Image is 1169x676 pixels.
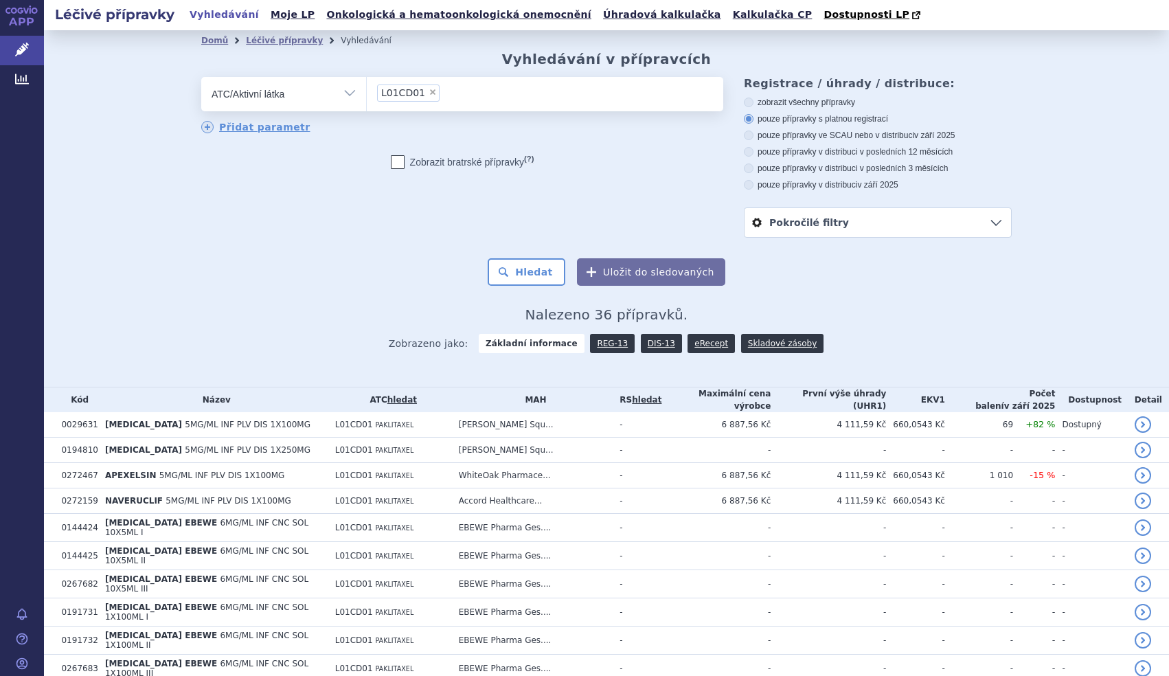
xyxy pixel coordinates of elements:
[1128,387,1169,412] th: Detail
[661,488,771,514] td: 6 887,56 Kč
[201,36,228,45] a: Domů
[98,387,328,412] th: Název
[185,5,263,24] a: Vyhledávání
[375,665,413,673] span: PAKLITAXEL
[105,445,182,455] span: [MEDICAL_DATA]
[375,637,413,644] span: PAKLITAXEL
[945,387,1056,412] th: Počet balení
[1055,598,1127,627] td: -
[387,395,417,405] a: hledat
[744,163,1012,174] label: pouze přípravky v distribuci v posledních 3 měsících
[105,518,308,537] span: 6MG/ML INF CNC SOL 10X5ML I
[1135,632,1151,649] a: detail
[375,524,413,532] span: PAKLITAXEL
[1013,627,1055,655] td: -
[335,607,373,617] span: L01CD01
[1055,387,1127,412] th: Dostupnost
[661,542,771,570] td: -
[429,88,437,96] span: ×
[744,146,1012,157] label: pouze přípravky v distribuci v posledních 12 měsících
[1135,519,1151,536] a: detail
[452,570,613,598] td: EBEWE Pharma Ges....
[375,609,413,616] span: PAKLITAXEL
[105,574,217,584] span: [MEDICAL_DATA] EBEWE
[771,542,886,570] td: -
[945,463,1013,488] td: 1 010
[661,627,771,655] td: -
[886,488,945,514] td: 660,0543 Kč
[599,5,725,24] a: Úhradová kalkulačka
[201,121,310,133] a: Přidat parametr
[335,551,373,561] span: L01CD01
[159,471,285,480] span: 5MG/ML INF PLV DIS 1X100MG
[391,155,534,169] label: Zobrazit bratrské přípravky
[661,598,771,627] td: -
[613,412,661,438] td: -
[857,180,898,190] span: v září 2025
[246,36,323,45] a: Léčivé přípravky
[185,445,310,455] span: 5MG/ML INF PLV DIS 1X250MG
[771,387,886,412] th: První výše úhrady (UHR1)
[1135,604,1151,620] a: detail
[886,627,945,655] td: -
[745,208,1011,237] a: Pokročilé filtry
[452,412,613,438] td: [PERSON_NAME] Squ...
[54,412,98,438] td: 0029631
[661,514,771,542] td: -
[744,97,1012,108] label: zobrazit všechny přípravky
[105,518,217,528] span: [MEDICAL_DATA] EBEWE
[452,387,613,412] th: MAH
[335,664,373,673] span: L01CD01
[335,635,373,645] span: L01CD01
[452,598,613,627] td: EBEWE Pharma Ges....
[914,131,955,140] span: v září 2025
[1135,467,1151,484] a: detail
[771,438,886,463] td: -
[613,438,661,463] td: -
[44,5,185,24] h2: Léčivé přípravky
[1135,416,1151,433] a: detail
[1013,570,1055,598] td: -
[1055,488,1127,514] td: -
[266,5,319,24] a: Moje LP
[452,627,613,655] td: EBEWE Pharma Ges....
[185,420,310,429] span: 5MG/ML INF PLV DIS 1X100MG
[335,420,373,429] span: L01CD01
[771,412,886,438] td: 4 111,59 Kč
[661,570,771,598] td: -
[744,77,1012,90] h3: Registrace / úhrady / distribuce:
[613,598,661,627] td: -
[577,258,725,286] button: Uložit do sledovaných
[1013,438,1055,463] td: -
[945,542,1013,570] td: -
[375,497,413,505] span: PAKLITAXEL
[945,570,1013,598] td: -
[54,387,98,412] th: Kód
[688,334,735,353] a: eRecept
[741,334,824,353] a: Skladové zásoby
[661,438,771,463] td: -
[590,334,635,353] a: REG-13
[452,542,613,570] td: EBEWE Pharma Ges....
[1013,514,1055,542] td: -
[661,387,771,412] th: Maximální cena výrobce
[613,387,661,412] th: RS
[1055,570,1127,598] td: -
[105,602,217,612] span: [MEDICAL_DATA] EBEWE
[886,412,945,438] td: 660,0543 Kč
[54,488,98,514] td: 0272159
[886,514,945,542] td: -
[105,574,308,594] span: 6MG/ML INF CNC SOL 10X5ML III
[1013,542,1055,570] td: -
[945,514,1013,542] td: -
[341,30,409,51] li: Vyhledávání
[1135,548,1151,564] a: detail
[105,471,157,480] span: APEXELSIN
[744,179,1012,190] label: pouze přípravky v distribuci
[1055,627,1127,655] td: -
[641,334,682,353] a: DIS-13
[335,523,373,532] span: L01CD01
[381,88,425,98] span: L01CD01
[613,488,661,514] td: -
[771,598,886,627] td: -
